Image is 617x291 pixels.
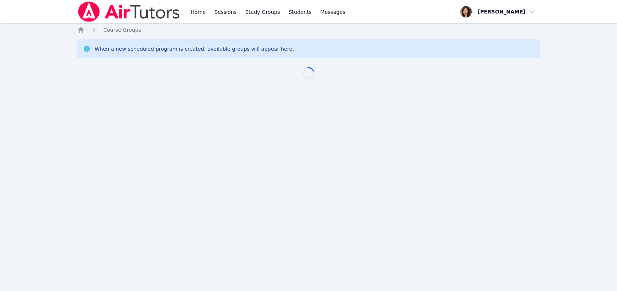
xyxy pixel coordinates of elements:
span: Messages [320,8,345,16]
div: When a new scheduled program is created, available groups will appear here. [95,45,294,53]
a: Course Groups [104,26,141,34]
span: Course Groups [104,27,141,33]
nav: Breadcrumb [77,26,540,34]
img: Air Tutors [77,1,181,22]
